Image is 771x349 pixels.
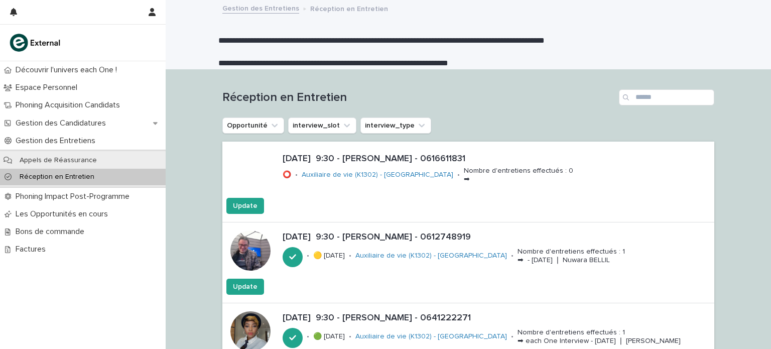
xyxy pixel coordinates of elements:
[619,89,714,105] input: Search
[222,90,615,105] h1: Réception en Entretien
[302,171,453,179] a: Auxiliaire de vie (K1302) - [GEOGRAPHIC_DATA]
[518,248,625,265] p: Nombre d'entretiens effectués : 1 ➡ - [DATE] ❘ Nuwara BELLIL
[222,142,714,222] a: [DATE] 9:30 - [PERSON_NAME] - 0616611831⭕•Auxiliaire de vie (K1302) - [GEOGRAPHIC_DATA] •Nombre d...
[518,328,681,345] p: Nombre d'entretiens effectués : 1 ➡ each One Interview - [DATE] ❘ [PERSON_NAME]
[283,232,710,243] p: [DATE] 9:30 - [PERSON_NAME] - 0612748919
[226,198,264,214] button: Update
[310,3,388,14] p: Réception en Entretien
[360,118,431,134] button: interview_type
[355,332,507,341] a: Auxiliaire de vie (K1302) - [GEOGRAPHIC_DATA]
[511,332,513,341] p: •
[283,313,710,324] p: [DATE] 9:30 - [PERSON_NAME] - 0641222271
[12,173,102,181] p: Réception en Entretien
[12,119,114,128] p: Gestion des Candidatures
[8,33,63,53] img: bc51vvfgR2QLHU84CWIQ
[349,332,351,341] p: •
[12,227,92,237] p: Bons de commande
[222,2,299,14] a: Gestion des Entretiens
[12,65,125,75] p: Découvrir l'univers each One !
[222,118,284,134] button: Opportunité
[307,252,309,260] p: •
[233,201,258,211] span: Update
[222,222,714,303] a: [DATE] 9:30 - [PERSON_NAME] - 0612748919•🟡 [DATE]•Auxiliaire de vie (K1302) - [GEOGRAPHIC_DATA] •...
[12,136,103,146] p: Gestion des Entretiens
[313,332,345,341] p: 🟢 [DATE]
[283,154,710,165] p: [DATE] 9:30 - [PERSON_NAME] - 0616611831
[12,192,138,201] p: Phoning Impact Post-Programme
[457,171,460,179] p: •
[233,282,258,292] span: Update
[355,252,507,260] a: Auxiliaire de vie (K1302) - [GEOGRAPHIC_DATA]
[226,279,264,295] button: Update
[295,171,298,179] p: •
[288,118,356,134] button: interview_slot
[12,209,116,219] p: Les Opportunités en cours
[12,156,105,165] p: Appels de Réassurance
[12,83,85,92] p: Espace Personnel
[313,252,345,260] p: 🟡 [DATE]
[464,167,573,184] p: Nombre d'entretiens effectués : 0 ➡
[307,332,309,341] p: •
[511,252,513,260] p: •
[12,100,128,110] p: Phoning Acquisition Candidats
[12,245,54,254] p: Factures
[283,171,291,179] p: ⭕
[349,252,351,260] p: •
